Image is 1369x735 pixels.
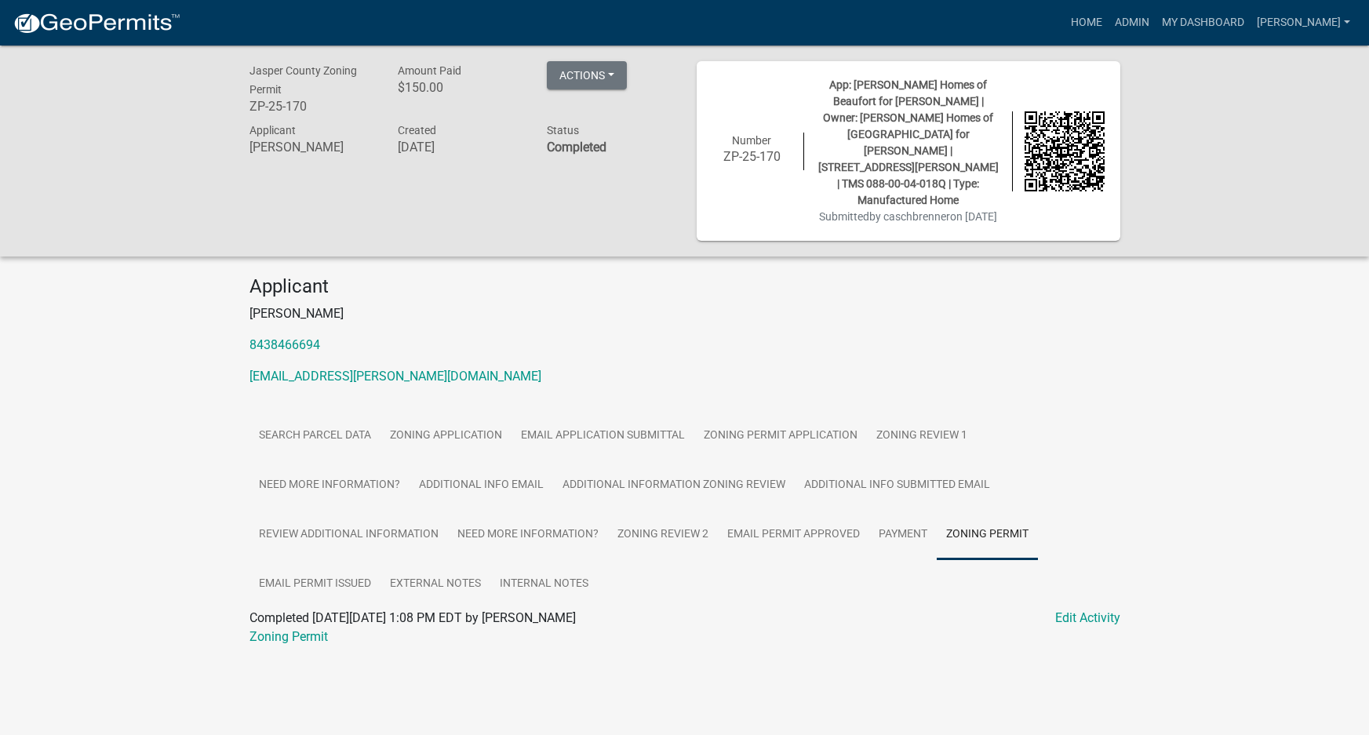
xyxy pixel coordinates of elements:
[819,210,997,223] span: Submitted on [DATE]
[1025,111,1105,191] img: QR code
[547,61,627,89] button: Actions
[867,411,977,461] a: Zoning Review 1
[490,559,598,609] a: Internal Notes
[249,559,380,609] a: Email Permit Issued
[1251,8,1356,38] a: [PERSON_NAME]
[1065,8,1109,38] a: Home
[249,99,375,114] h6: ZP-25-170
[249,337,320,352] a: 8438466694
[249,460,410,511] a: Need More Information?
[249,64,357,96] span: Jasper County Zoning Permit
[1109,8,1156,38] a: Admin
[398,64,461,77] span: Amount Paid
[547,124,579,136] span: Status
[1055,609,1120,628] a: Edit Activity
[249,124,296,136] span: Applicant
[249,369,541,384] a: [EMAIL_ADDRESS][PERSON_NAME][DOMAIN_NAME]
[608,510,718,560] a: Zoning Review 2
[712,149,792,164] h6: ZP-25-170
[249,510,448,560] a: Review Additional Information
[718,510,869,560] a: Email Permit Approved
[512,411,694,461] a: Email Application Submittal
[398,140,523,155] h6: [DATE]
[795,460,999,511] a: Additional Info submitted Email
[398,124,436,136] span: Created
[869,210,950,223] span: by caschbrenner
[937,510,1038,560] a: Zoning Permit
[398,80,523,95] h6: $150.00
[249,275,1120,298] h4: Applicant
[869,510,937,560] a: Payment
[249,629,328,644] a: Zoning Permit
[249,140,375,155] h6: [PERSON_NAME]
[818,78,999,206] span: App: [PERSON_NAME] Homes of Beaufort for [PERSON_NAME] | Owner: [PERSON_NAME] Homes of [GEOGRAPHI...
[249,411,380,461] a: Search Parcel Data
[732,134,771,147] span: Number
[249,304,1120,323] p: [PERSON_NAME]
[547,140,606,155] strong: Completed
[249,610,576,625] span: Completed [DATE][DATE] 1:08 PM EDT by [PERSON_NAME]
[410,460,553,511] a: Additional info email
[380,411,512,461] a: Zoning Application
[448,510,608,560] a: Need More Information?
[553,460,795,511] a: Additional Information Zoning Review
[1156,8,1251,38] a: My Dashboard
[380,559,490,609] a: External Notes
[694,411,867,461] a: Zoning Permit Application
